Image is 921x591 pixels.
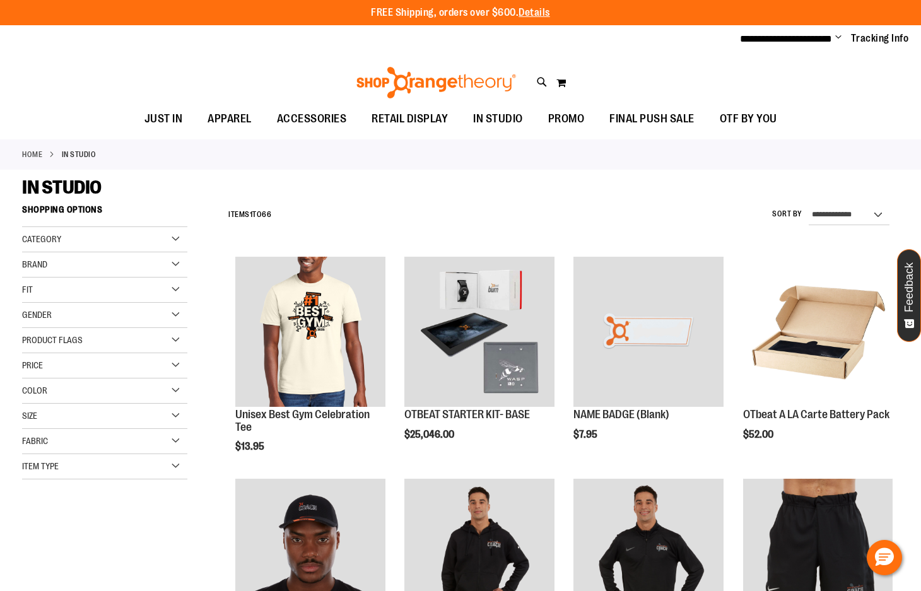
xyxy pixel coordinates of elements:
div: product [398,250,560,472]
span: RETAIL DISPLAY [372,105,448,133]
span: Feedback [903,262,915,312]
strong: Shopping Options [22,199,187,227]
span: JUST IN [144,105,183,133]
span: Fit [22,284,33,295]
span: $7.95 [573,429,599,440]
button: Feedback - Show survey [897,249,921,342]
span: Category [22,234,61,244]
img: Product image for OTbeat A LA Carte Battery Pack [743,257,893,406]
div: product [229,250,391,484]
p: FREE Shipping, orders over $600. [371,6,550,20]
a: JUST IN [132,105,196,134]
img: Shop Orangetheory [355,67,518,98]
div: product [737,250,899,472]
button: Hello, have a question? Let’s chat. [867,540,902,575]
a: FINAL PUSH SALE [597,105,707,134]
a: RETAIL DISPLAY [359,105,460,134]
strong: IN STUDIO [62,149,97,160]
span: Brand [22,259,47,269]
span: $13.95 [235,441,266,452]
span: Item Type [22,461,59,471]
a: NAME BADGE (Blank) [573,257,723,408]
span: Fabric [22,436,48,446]
img: OTBEAT STARTER KIT- BASE [404,257,554,406]
a: ACCESSORIES [264,105,360,134]
div: product [567,250,729,472]
span: Price [22,360,43,370]
a: PROMO [536,105,597,134]
a: Details [519,7,550,18]
span: Gender [22,310,52,320]
img: NAME BADGE (Blank) [573,257,723,406]
a: OTF BY YOU [707,105,790,134]
span: Color [22,385,47,395]
img: OTF Unisex Best Gym Tee [235,257,385,406]
span: FINAL PUSH SALE [609,105,695,133]
span: $52.00 [743,429,775,440]
h2: Items to [228,205,271,225]
a: Home [22,149,42,160]
span: 1 [250,210,253,219]
button: Account menu [835,32,842,45]
span: 66 [262,210,271,219]
span: Size [22,411,37,421]
a: OTF Unisex Best Gym Tee [235,257,385,408]
a: Tracking Info [851,32,909,45]
span: IN STUDIO [22,177,102,198]
a: APPAREL [195,105,264,134]
a: Product image for OTbeat A LA Carte Battery Pack [743,257,893,408]
a: IN STUDIO [460,105,536,133]
span: $25,046.00 [404,429,456,440]
a: Unisex Best Gym Celebration Tee [235,408,370,433]
span: PROMO [548,105,585,133]
a: OTbeat A LA Carte Battery Pack [743,408,889,421]
span: ACCESSORIES [277,105,347,133]
span: APPAREL [208,105,252,133]
a: OTBEAT STARTER KIT- BASE [404,408,530,421]
a: NAME BADGE (Blank) [573,408,669,421]
span: Product Flags [22,335,83,345]
label: Sort By [772,209,802,219]
span: OTF BY YOU [720,105,777,133]
a: OTBEAT STARTER KIT- BASE [404,257,554,408]
span: IN STUDIO [473,105,523,133]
